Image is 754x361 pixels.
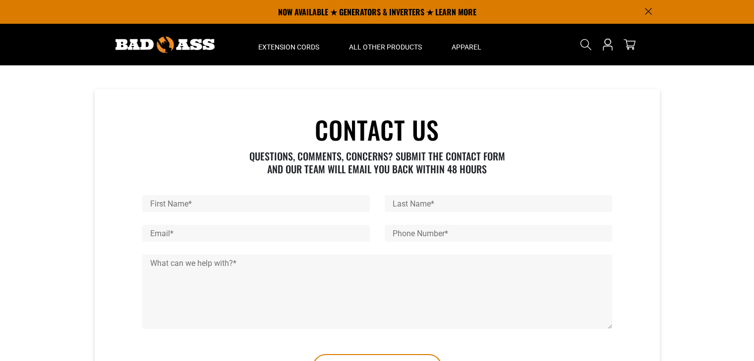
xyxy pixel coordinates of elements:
[578,37,594,52] summary: Search
[242,150,512,175] p: QUESTIONS, COMMENTS, CONCERNS? SUBMIT THE CONTACT FORM AND OUR TEAM WILL EMAIL YOU BACK WITHIN 48...
[437,24,496,65] summary: Apparel
[334,24,437,65] summary: All Other Products
[258,43,319,52] span: Extension Cords
[349,43,422,52] span: All Other Products
[116,37,215,53] img: Bad Ass Extension Cords
[142,117,612,142] h1: CONTACT US
[452,43,481,52] span: Apparel
[243,24,334,65] summary: Extension Cords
